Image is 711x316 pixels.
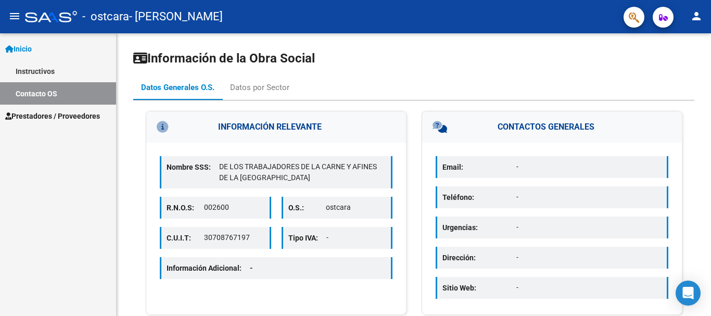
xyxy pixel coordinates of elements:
p: Tipo IVA: [288,232,326,244]
p: - [516,282,662,293]
mat-icon: menu [8,10,21,22]
h3: CONTACTOS GENERALES [422,111,682,143]
h1: Información de la Obra Social [133,50,694,67]
p: Teléfono: [442,192,516,203]
span: - [PERSON_NAME] [129,5,223,28]
span: - [250,264,253,272]
div: Datos por Sector [230,82,289,93]
p: Información Adicional: [167,262,261,274]
div: Datos Generales O.S. [141,82,214,93]
p: O.S.: [288,202,326,213]
p: ostcara [326,202,386,213]
span: - ostcara [82,5,129,28]
p: DE LOS TRABAJADORES DE LA CARNE Y AFINES DE LA [GEOGRAPHIC_DATA] [219,161,386,183]
p: 30708767197 [204,232,264,243]
p: Sitio Web: [442,282,516,294]
p: - [516,192,662,203]
mat-icon: person [690,10,703,22]
p: R.N.O.S: [167,202,204,213]
span: Inicio [5,43,32,55]
h3: INFORMACIÓN RELEVANTE [146,111,406,143]
p: 002600 [204,202,264,213]
p: Nombre SSS: [167,161,219,173]
p: Urgencias: [442,222,516,233]
p: - [516,222,662,233]
p: C.U.I.T: [167,232,204,244]
p: - [516,252,662,263]
p: Dirección: [442,252,516,263]
p: - [326,232,386,243]
p: Email: [442,161,516,173]
p: - [516,161,662,172]
span: Prestadores / Proveedores [5,110,100,122]
div: Open Intercom Messenger [676,281,701,306]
